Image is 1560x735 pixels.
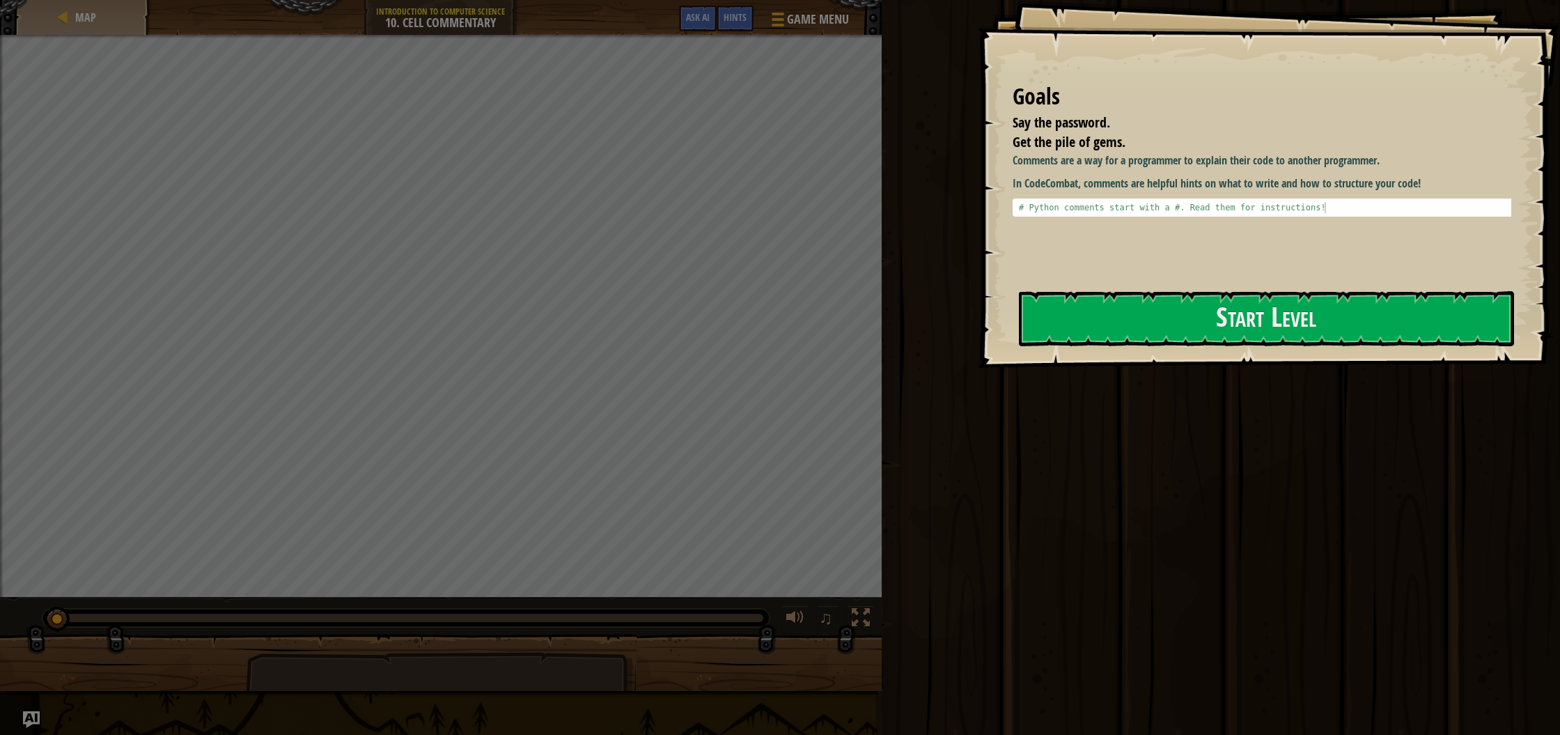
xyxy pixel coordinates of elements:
[686,10,710,24] span: Ask AI
[995,113,1508,133] li: Say the password.
[1013,81,1511,113] div: Goals
[1013,176,1522,192] p: In CodeCombat, comments are helpful hints on what to write and how to structure your code!
[816,605,840,634] button: ♫
[847,605,875,634] button: Toggle fullscreen
[781,605,809,634] button: Adjust volume
[71,10,96,25] a: Map
[1019,291,1514,346] button: Start Level
[679,6,717,31] button: Ask AI
[23,711,40,728] button: Ask AI
[1013,153,1522,169] p: Comments are a way for a programmer to explain their code to another programmer.
[760,6,857,38] button: Game Menu
[787,10,849,29] span: Game Menu
[819,608,833,628] span: ♫
[995,132,1508,153] li: Get the pile of gems.
[1013,132,1125,151] span: Get the pile of gems.
[724,10,747,24] span: Hints
[75,10,96,25] span: Map
[1013,113,1110,132] span: Say the password.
